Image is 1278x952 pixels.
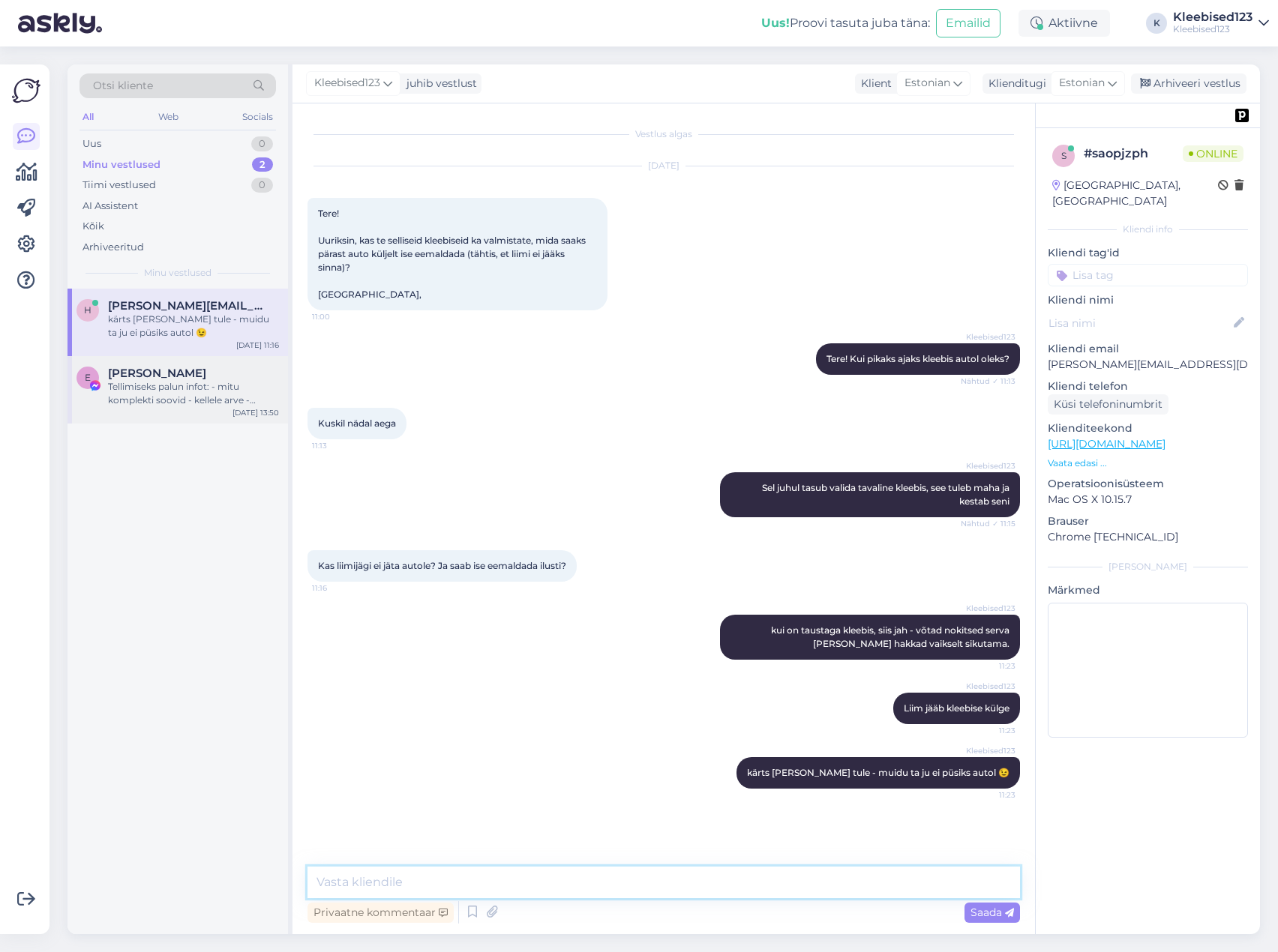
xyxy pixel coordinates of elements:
[1048,341,1248,357] p: Kliendi email
[959,725,1015,736] span: 11:23
[959,681,1015,692] span: Kleebised123
[93,78,153,94] span: Otsi kliente
[904,702,1009,714] span: Liim jääb kleebise külge
[959,518,1015,529] span: Nähtud ✓ 11:15
[762,482,1012,507] span: Sel juhul tasub valida tavaline kleebis, see tuleb maha ja kestab seni
[1048,492,1248,507] p: Mac OS X 10.15.7
[1048,264,1248,286] input: Lisa tag
[1048,394,1168,415] div: Küsi telefoninumbrit
[1059,75,1105,91] span: Estonian
[855,76,892,91] div: Klient
[82,136,101,151] div: Uus
[85,372,91,383] span: E
[970,906,1014,919] span: Saada
[747,767,1009,778] span: kärts [PERSON_NAME] tule - muidu ta ju ei püsiks autol 😉
[904,75,950,91] span: Estonian
[1048,379,1248,394] p: Kliendi telefon
[108,299,264,313] span: hanna.tammsalu@gmail.com
[1052,178,1218,209] div: [GEOGRAPHIC_DATA], [GEOGRAPHIC_DATA]
[1048,315,1231,331] input: Lisa nimi
[79,107,97,127] div: All
[82,219,104,234] div: Kõik
[1018,10,1110,37] div: Aktiivne
[108,380,279,407] div: Tellimiseks palun infot: - mitu komplekti soovid - kellele arve - kuidas kättesaamine Kättesaamin...
[312,440,368,451] span: 11:13
[155,107,181,127] div: Web
[1048,223,1248,236] div: Kliendi info
[959,603,1015,614] span: Kleebised123
[312,311,368,322] span: 11:00
[318,560,566,571] span: Kas liimijägi ei jäta autole? Ja saab ise eemaldada ilusti?
[1048,582,1248,598] p: Märkmed
[982,76,1046,91] div: Klienditugi
[82,157,160,172] div: Minu vestlused
[936,9,1000,37] button: Emailid
[1048,513,1248,529] p: Brauser
[232,407,279,418] div: [DATE] 13:50
[1084,145,1183,163] div: # saopjzph
[82,199,138,214] div: AI Assistent
[239,107,276,127] div: Socials
[959,745,1015,756] span: Kleebised123
[959,331,1015,343] span: Kleebised123
[251,136,273,151] div: 0
[1048,476,1248,492] p: Operatsioonisüsteem
[959,789,1015,801] span: 11:23
[1061,150,1066,161] span: s
[1048,560,1248,573] div: [PERSON_NAME]
[307,127,1020,141] div: Vestlus algas
[1048,437,1165,451] a: [URL][DOMAIN_NAME]
[307,903,454,923] div: Privaatne kommentaar
[1048,421,1248,436] p: Klienditeekond
[1048,357,1248,373] p: [PERSON_NAME][EMAIL_ADDRESS][DOMAIN_NAME]
[1146,13,1167,34] div: K
[318,418,396,429] span: Kuskil nädal aega
[144,266,211,280] span: Minu vestlused
[82,240,144,255] div: Arhiveeritud
[312,582,368,594] span: 11:16
[82,178,156,193] div: Tiimi vestlused
[1048,245,1248,261] p: Kliendi tag'id
[1048,292,1248,308] p: Kliendi nimi
[959,660,1015,672] span: 11:23
[1173,11,1269,35] a: Kleebised123Kleebised123
[84,304,91,316] span: h
[318,208,588,300] span: Tere! Uuriksin, kas te selliseid kleebiseid ka valmistate, mida saaks pärast auto küljelt ise eem...
[761,14,930,32] div: Proovi tasuta juba täna:
[251,178,273,193] div: 0
[314,75,380,91] span: Kleebised123
[236,340,279,351] div: [DATE] 11:16
[252,157,273,172] div: 2
[1048,529,1248,545] p: Chrome [TECHNICAL_ID]
[108,367,206,380] span: Eleryn Rämmeld
[400,76,477,91] div: juhib vestlust
[1173,11,1252,23] div: Kleebised123
[1235,109,1249,122] img: pd
[12,76,40,105] img: Askly Logo
[307,159,1020,172] div: [DATE]
[1048,457,1248,470] p: Vaata edasi ...
[771,624,1012,649] span: kui on taustaga kleebis, siis jah - võtad nokitsed serva [PERSON_NAME] hakkad vaikselt sikutama.
[1183,145,1243,162] span: Online
[1173,23,1252,35] div: Kleebised123
[959,460,1015,472] span: Kleebised123
[761,16,790,30] b: Uus!
[826,353,1009,364] span: Tere! Kui pikaks ajaks kleebis autol oleks?
[959,376,1015,387] span: Nähtud ✓ 11:13
[108,313,279,340] div: kärts [PERSON_NAME] tule - muidu ta ju ei püsiks autol 😉
[1131,73,1246,94] div: Arhiveeri vestlus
